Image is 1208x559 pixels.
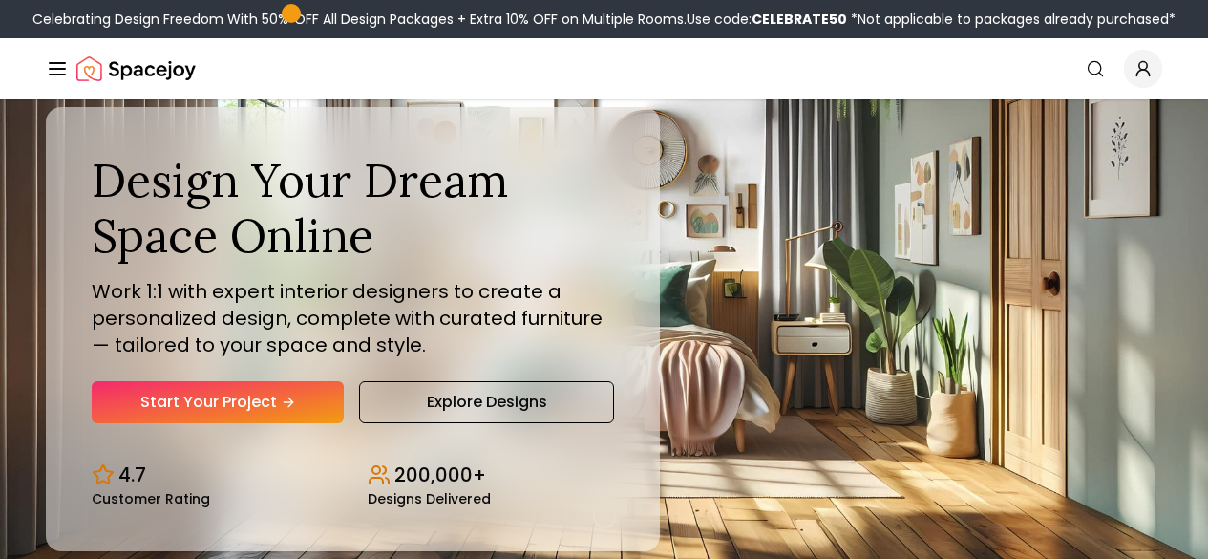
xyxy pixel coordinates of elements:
span: Use code: [687,10,847,29]
nav: Global [46,38,1162,99]
small: Customer Rating [92,492,210,505]
span: *Not applicable to packages already purchased* [847,10,1176,29]
p: 4.7 [118,462,146,488]
a: Start Your Project [92,381,344,423]
a: Explore Designs [359,381,613,423]
img: Spacejoy Logo [76,50,196,88]
div: Design stats [92,446,614,505]
b: CELEBRATE50 [752,10,847,29]
div: Celebrating Design Freedom With 50% OFF All Design Packages + Extra 10% OFF on Multiple Rooms. [32,10,1176,29]
p: 200,000+ [394,462,486,488]
small: Designs Delivered [368,492,491,505]
h1: Design Your Dream Space Online [92,153,614,263]
p: Work 1:1 with expert interior designers to create a personalized design, complete with curated fu... [92,278,614,358]
a: Spacejoy [76,50,196,88]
